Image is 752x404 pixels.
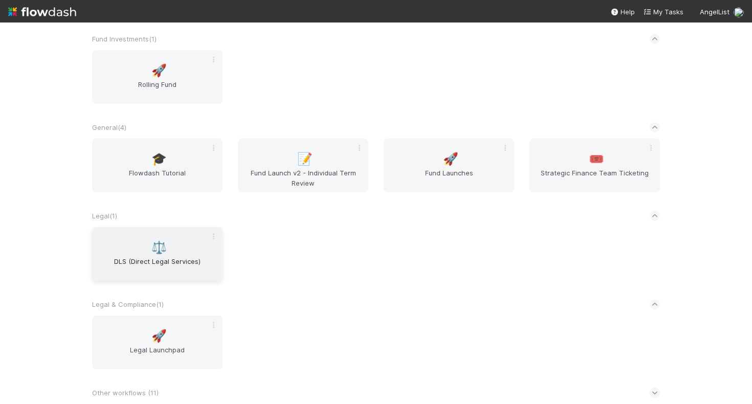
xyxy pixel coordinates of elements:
[92,123,126,131] span: General ( 4 )
[96,79,218,100] span: Rolling Fund
[151,64,167,77] span: 🚀
[92,300,164,308] span: Legal & Compliance ( 1 )
[297,152,313,166] span: 📝
[92,50,223,104] a: 🚀Rolling Fund
[96,168,218,188] span: Flowdash Tutorial
[700,8,729,16] span: AngelList
[388,168,510,188] span: Fund Launches
[238,139,368,192] a: 📝Fund Launch v2 - Individual Term Review
[643,7,683,17] a: My Tasks
[96,345,218,365] span: Legal Launchpad
[92,35,157,43] span: Fund Investments ( 1 )
[643,8,683,16] span: My Tasks
[151,241,167,254] span: ⚖️
[92,389,159,397] span: Other workflows ( 11 )
[443,152,458,166] span: 🚀
[734,7,744,17] img: avatar_6811aa62-070e-4b0a-ab85-15874fb457a1.png
[589,152,604,166] span: 🎟️
[92,139,223,192] a: 🎓Flowdash Tutorial
[242,168,364,188] span: Fund Launch v2 - Individual Term Review
[96,256,218,277] span: DLS (Direct Legal Services)
[92,212,117,220] span: Legal ( 1 )
[529,139,660,192] a: 🎟️Strategic Finance Team Ticketing
[534,168,656,188] span: Strategic Finance Team Ticketing
[610,7,635,17] div: Help
[384,139,514,192] a: 🚀Fund Launches
[92,316,223,369] a: 🚀Legal Launchpad
[8,3,76,20] img: logo-inverted-e16ddd16eac7371096b0.svg
[151,329,167,343] span: 🚀
[92,227,223,281] a: ⚖️DLS (Direct Legal Services)
[151,152,167,166] span: 🎓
